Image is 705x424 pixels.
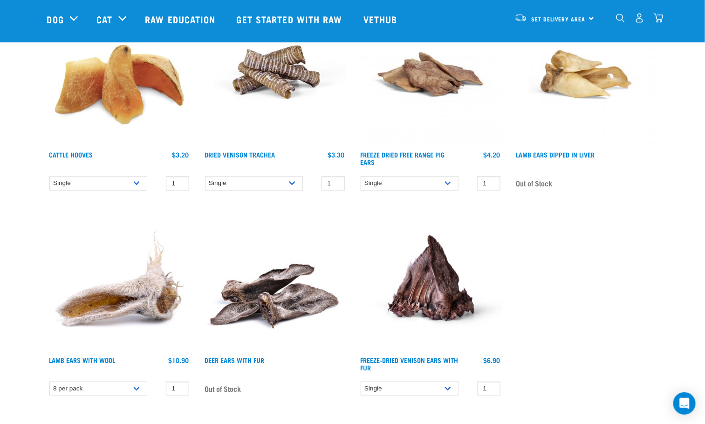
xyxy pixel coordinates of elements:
[49,153,93,156] a: Cattle Hooves
[205,358,265,362] a: Deer Ears with Fur
[205,382,241,396] span: Out of Stock
[136,0,227,38] a: Raw Education
[203,2,347,146] img: Stack of treats for pets including venison trachea
[172,151,189,158] div: $3.20
[532,17,586,21] span: Set Delivery Area
[673,392,696,415] div: Open Intercom Messenger
[516,176,553,190] span: Out of Stock
[205,153,275,156] a: Dried Venison Trachea
[354,0,409,38] a: Vethub
[654,13,664,23] img: home-icon@2x.png
[166,382,189,396] input: 1
[514,14,527,22] img: van-moving.png
[322,176,345,191] input: 1
[477,382,500,396] input: 1
[635,13,644,23] img: user.png
[516,153,595,156] a: Lamb Ears Dipped in Liver
[203,207,347,352] img: Pile Of Furry Deer Ears For Pets
[169,356,189,364] div: $10.90
[328,151,345,158] div: $3.30
[361,358,459,369] a: Freeze-Dried Venison Ears with Fur
[361,153,445,164] a: Freeze Dried Free Range Pig Ears
[47,12,64,26] a: Dog
[47,207,192,352] img: 1278 Lamb Ears Wool 01
[358,2,503,146] img: Pigs Ears
[47,2,192,146] img: Pile Of Cattle Hooves Treats For Dogs
[166,176,189,191] input: 1
[616,14,625,22] img: home-icon-1@2x.png
[514,2,658,146] img: Lamb Ear Dipped Liver
[484,151,500,158] div: $4.20
[484,356,500,364] div: $6.90
[358,207,503,352] img: Raw Essentials Freeze Dried Deer Ears With Fur
[49,358,116,362] a: Lamb Ears with Wool
[96,12,112,26] a: Cat
[227,0,354,38] a: Get started with Raw
[477,176,500,191] input: 1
